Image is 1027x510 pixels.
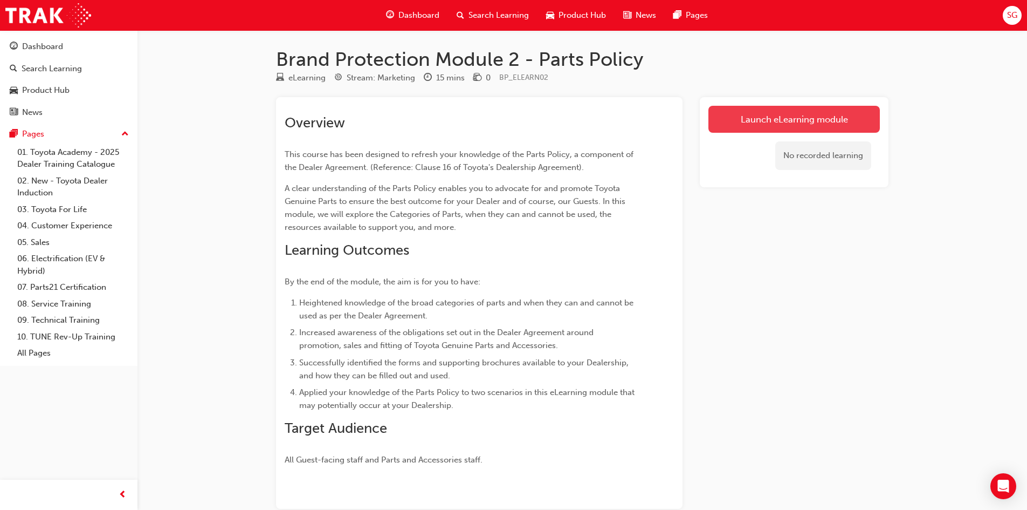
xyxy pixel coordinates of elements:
a: guage-iconDashboard [377,4,448,26]
span: clock-icon [424,73,432,83]
a: 04. Customer Experience [13,217,133,234]
a: All Pages [13,345,133,362]
span: News [636,9,656,22]
a: Launch eLearning module [708,106,880,133]
span: search-icon [457,9,464,22]
div: Pages [22,128,44,140]
span: learningResourceType_ELEARNING-icon [276,73,284,83]
div: News [22,106,43,119]
a: Product Hub [4,80,133,100]
button: Pages [4,124,133,144]
h1: Brand Protection Module 2 - Parts Policy [276,47,888,71]
div: 15 mins [436,72,465,84]
a: 03. Toyota For Life [13,201,133,218]
span: Dashboard [398,9,439,22]
span: SG [1007,9,1017,22]
a: 10. TUNE Rev-Up Training [13,329,133,345]
span: Increased awareness of the obligations set out in the Dealer Agreement around promotion, sales an... [299,328,596,350]
span: news-icon [10,108,18,118]
span: Heightened knowledge of the broad categories of parts and when they can and cannot be used as per... [299,298,636,321]
span: By the end of the module, the aim is for you to have: [285,277,480,287]
span: search-icon [10,64,17,74]
a: pages-iconPages [665,4,716,26]
button: DashboardSearch LearningProduct HubNews [4,35,133,124]
span: money-icon [473,73,481,83]
a: car-iconProduct Hub [537,4,615,26]
span: Successfully identified the forms and supporting brochures available to your Dealership, and how ... [299,358,631,380]
div: Stream: Marketing [347,72,415,84]
a: search-iconSearch Learning [448,4,537,26]
span: This course has been designed to refresh your knowledge of the Parts Policy, a component of the D... [285,149,636,172]
a: Search Learning [4,59,133,79]
span: prev-icon [119,488,127,502]
span: news-icon [623,9,631,22]
span: Applied your knowledge of the Parts Policy to two scenarios in this eLearning module that may pot... [299,387,637,410]
a: 02. New - Toyota Dealer Induction [13,173,133,201]
span: Learning Outcomes [285,242,409,259]
span: Learning resource code [499,73,548,82]
div: Price [473,71,491,85]
div: eLearning [288,72,326,84]
a: 01. Toyota Academy - 2025 Dealer Training Catalogue [13,144,133,173]
div: Open Intercom Messenger [990,473,1016,499]
a: news-iconNews [615,4,665,26]
span: Search Learning [468,9,529,22]
span: Overview [285,114,345,131]
span: Pages [686,9,708,22]
a: 07. Parts21 Certification [13,279,133,296]
div: Search Learning [22,63,82,75]
span: A clear understanding of the Parts Policy enables you to advocate for and promote Toyota Genuine ... [285,183,628,232]
div: Product Hub [22,84,70,97]
a: 06. Electrification (EV & Hybrid) [13,250,133,279]
span: Target Audience [285,420,387,437]
span: pages-icon [10,130,18,139]
span: car-icon [10,86,18,96]
button: SG [1003,6,1022,25]
a: News [4,103,133,123]
a: 08. Service Training [13,296,133,312]
div: No recorded learning [775,141,871,170]
span: target-icon [334,73,342,83]
span: car-icon [546,9,554,22]
div: 0 [486,72,491,84]
a: Dashboard [4,37,133,57]
div: Type [276,71,326,85]
span: guage-icon [10,42,18,52]
span: pages-icon [673,9,681,22]
div: Duration [424,71,465,85]
span: guage-icon [386,9,394,22]
a: 05. Sales [13,234,133,251]
span: All Guest-facing staff and Parts and Accessories staff. [285,455,483,465]
div: Dashboard [22,40,63,53]
span: up-icon [121,127,129,141]
img: Trak [5,3,91,28]
a: 09. Technical Training [13,312,133,329]
span: Product Hub [559,9,606,22]
div: Stream [334,71,415,85]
